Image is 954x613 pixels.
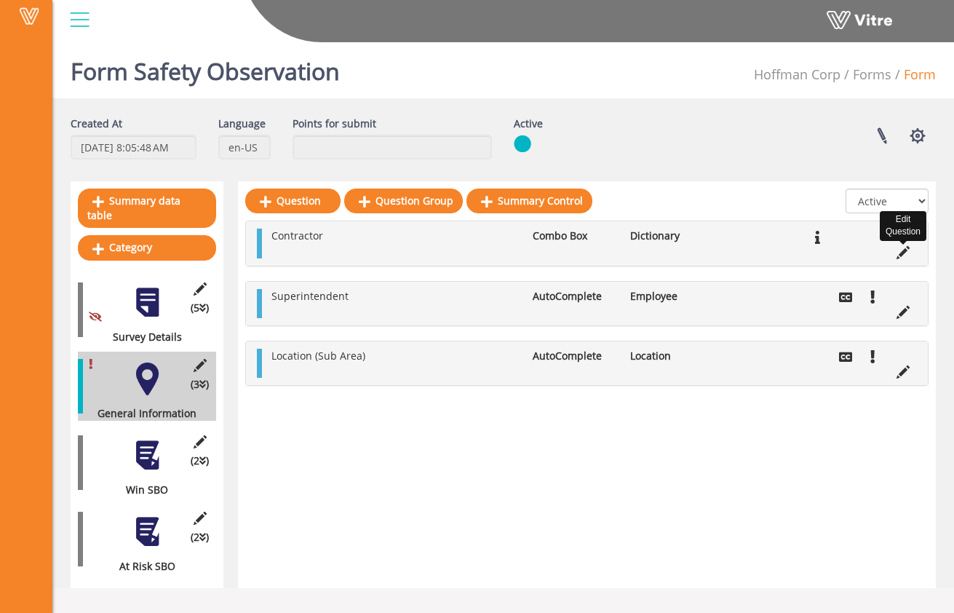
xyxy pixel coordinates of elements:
[525,289,624,304] li: AutoComplete
[271,289,349,303] span: Superintendent
[271,229,323,242] span: Contractor
[71,36,340,98] h1: Form Safety Observation
[623,289,721,304] li: Employee
[525,229,624,243] li: Combo Box
[293,116,376,131] label: Points for submit
[891,66,936,84] li: Form
[78,406,205,421] div: General Information
[514,135,531,153] img: yes
[191,377,209,392] span: (3 )
[191,301,209,315] span: (5 )
[271,349,365,363] span: Location (Sub Area)
[880,211,926,240] div: Edit Question
[78,483,205,497] div: Win SBO
[754,66,840,83] span: 210
[466,189,592,213] a: Summary Control
[78,559,205,574] div: At Risk SBO
[78,189,216,228] a: Summary data table
[78,235,216,260] a: Category
[623,349,721,363] li: Location
[853,66,891,83] a: Forms
[71,116,122,131] label: Created At
[525,349,624,363] li: AutoComplete
[245,189,341,213] a: Question
[218,116,266,131] label: Language
[344,189,463,213] a: Question Group
[191,454,209,468] span: (2 )
[623,229,721,243] li: Dictionary
[514,116,543,131] label: Active
[78,330,205,344] div: Survey Details
[191,530,209,545] span: (2 )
